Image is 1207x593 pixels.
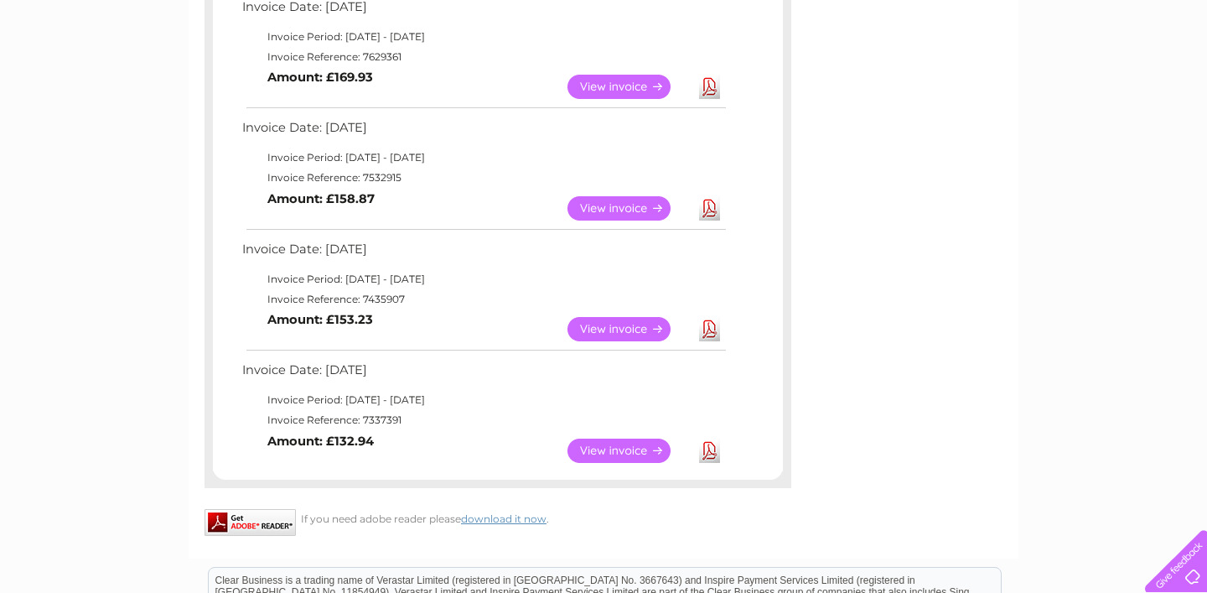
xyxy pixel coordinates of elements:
a: View [567,317,691,341]
b: Amount: £153.23 [267,312,373,327]
a: Telecoms [1001,71,1051,84]
b: Amount: £132.94 [267,434,374,449]
a: Energy [954,71,991,84]
td: Invoice Reference: 7629361 [238,47,728,67]
a: View [567,439,691,463]
b: Amount: £158.87 [267,191,375,206]
a: download it now [461,512,547,525]
a: Download [699,317,720,341]
a: Water [912,71,944,84]
td: Invoice Period: [DATE] - [DATE] [238,390,728,410]
a: Log out [1152,71,1191,84]
td: Invoice Reference: 7435907 [238,289,728,310]
td: Invoice Date: [DATE] [238,238,728,269]
a: 0333 014 3131 [891,8,1007,29]
td: Invoice Period: [DATE] - [DATE] [238,148,728,168]
a: Blog [1061,71,1085,84]
a: View [567,196,691,221]
td: Invoice Period: [DATE] - [DATE] [238,27,728,47]
a: Download [699,75,720,99]
td: Invoice Date: [DATE] [238,359,728,390]
a: Download [699,196,720,221]
img: logo.png [42,44,127,95]
a: View [567,75,691,99]
b: Amount: £169.93 [267,70,373,85]
td: Invoice Reference: 7337391 [238,410,728,430]
a: Download [699,439,720,463]
td: Invoice Reference: 7532915 [238,168,728,188]
td: Invoice Date: [DATE] [238,117,728,148]
div: Clear Business is a trading name of Verastar Limited (registered in [GEOGRAPHIC_DATA] No. 3667643... [209,9,1001,81]
a: Contact [1096,71,1137,84]
td: Invoice Period: [DATE] - [DATE] [238,269,728,289]
div: If you need adobe reader please . [205,509,791,525]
